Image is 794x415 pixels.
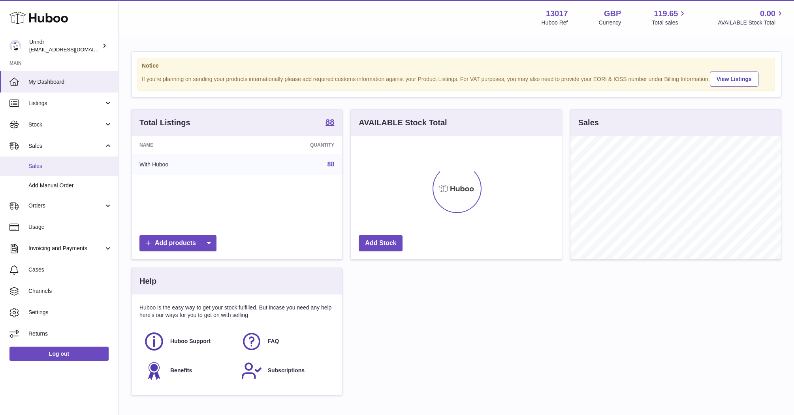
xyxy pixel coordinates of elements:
a: View Listings [710,72,758,87]
strong: 13017 [546,8,568,19]
h3: Help [139,276,156,287]
span: Orders [28,202,104,209]
span: 0.00 [760,8,775,19]
a: Add products [139,235,216,251]
a: Subscriptions [241,360,331,381]
a: Huboo Support [143,331,233,352]
a: Benefits [143,360,233,381]
span: Huboo Support [170,338,211,345]
a: 0.00 AVAILABLE Stock Total [718,8,785,26]
img: sofiapanwar@gmail.com [9,40,21,52]
th: Name [132,136,243,154]
span: Benefits [170,367,192,374]
span: My Dashboard [28,78,112,86]
p: Huboo is the easy way to get your stock fulfilled. But incase you need any help here's our ways f... [139,304,334,319]
span: FAQ [268,338,279,345]
h3: Sales [578,117,599,128]
div: Huboo Ref [542,19,568,26]
span: 119.65 [654,8,678,19]
strong: 88 [326,118,334,126]
span: Add Manual Order [28,182,112,189]
th: Quantity [243,136,342,154]
a: 88 [326,118,334,128]
a: Log out [9,347,109,361]
a: FAQ [241,331,331,352]
span: Listings [28,100,104,107]
span: Channels [28,287,112,295]
span: Invoicing and Payments [28,245,104,252]
h3: Total Listings [139,117,190,128]
span: Settings [28,309,112,316]
span: Subscriptions [268,367,305,374]
span: Total sales [652,19,687,26]
strong: GBP [604,8,621,19]
td: With Huboo [132,154,243,175]
span: AVAILABLE Stock Total [718,19,785,26]
div: Currency [599,19,621,26]
a: Add Stock [359,235,403,251]
span: [EMAIL_ADDRESS][DOMAIN_NAME] [29,46,116,53]
span: Usage [28,223,112,231]
span: Cases [28,266,112,274]
strong: Notice [142,62,771,70]
a: 88 [327,161,335,168]
div: If you're planning on sending your products internationally please add required customs informati... [142,70,771,87]
span: Sales [28,162,112,170]
a: 119.65 Total sales [652,8,687,26]
span: Sales [28,142,104,150]
span: Stock [28,121,104,128]
div: Unndr [29,38,100,53]
h3: AVAILABLE Stock Total [359,117,447,128]
span: Returns [28,330,112,338]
